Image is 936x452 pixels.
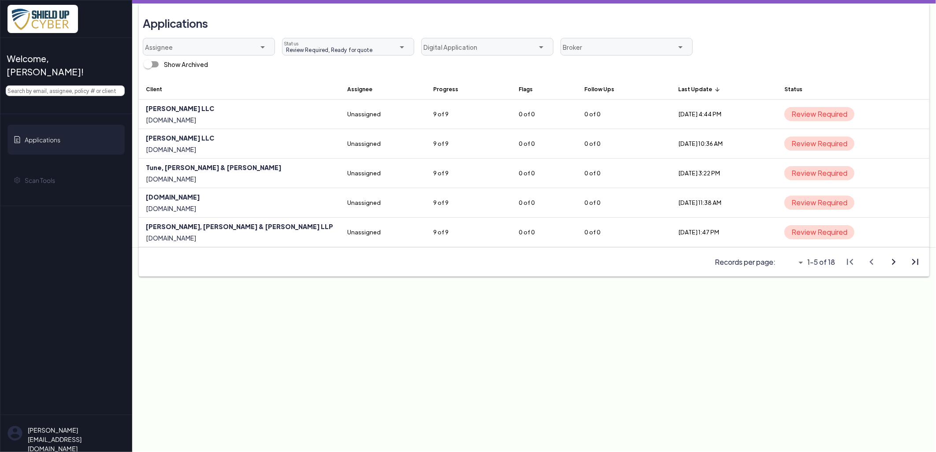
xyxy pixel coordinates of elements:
[675,42,686,52] i: arrow_drop_down
[715,257,776,267] span: Records per page:
[512,100,577,129] td: 0 of 0
[672,188,777,218] td: [DATE] 11:38 AM
[7,165,125,195] a: Scan Tools
[672,218,777,247] td: [DATE] 1:47 PM
[865,256,877,268] i: chevron_left
[139,78,340,100] th: Client
[909,256,921,268] i: last_page
[577,129,672,159] td: 0 of 0
[7,48,125,82] a: Welcome, [PERSON_NAME]!
[426,78,512,100] th: Progress
[672,129,777,159] td: [DATE] 10:36 AM
[577,159,672,188] td: 0 of 0
[512,188,577,218] td: 0 of 0
[512,78,577,100] th: Flags
[7,125,125,155] a: Applications
[14,136,21,143] img: application-icon.svg
[536,42,546,52] i: arrow_drop_down
[164,60,208,69] div: Show Archived
[784,166,854,180] span: Review Required
[888,256,899,268] i: chevron_right
[340,218,426,247] td: Unassigned
[512,218,577,247] td: 0 of 0
[139,56,208,73] div: Show Archived
[340,159,426,188] td: Unassigned
[512,159,577,188] td: 0 of 0
[426,188,512,218] td: 9 of 9
[784,137,854,151] span: Review Required
[426,159,512,188] td: 9 of 9
[340,188,426,218] td: Unassigned
[7,52,118,78] span: Welcome, [PERSON_NAME]!
[577,188,672,218] td: 0 of 0
[340,100,426,129] td: Unassigned
[512,129,577,159] td: 0 of 0
[784,196,854,210] span: Review Required
[426,218,512,247] td: 9 of 9
[672,78,777,100] th: Last Update
[808,257,836,267] span: 1-5 of 18
[784,225,854,239] span: Review Required
[844,256,856,268] i: first_page
[577,100,672,129] td: 0 of 0
[7,5,78,33] img: x7pemu0IxLxkcbZJZdzx2HwkaHwO9aaLS0XkQIJL.png
[282,46,372,54] span: Review Required, Ready for quote
[397,42,407,52] i: arrow_drop_down
[25,176,55,185] span: Scan Tools
[795,257,806,268] i: arrow_drop_down
[714,86,721,93] i: arrow_upward
[672,100,777,129] td: [DATE] 4:44 PM
[7,426,22,441] img: su-uw-user-icon.svg
[672,159,777,188] td: [DATE] 3:22 PM
[777,78,929,100] th: Status
[340,78,426,100] th: Assignee
[426,129,512,159] td: 9 of 9
[340,129,426,159] td: Unassigned
[14,177,21,184] img: gear-icon.svg
[577,218,672,247] td: 0 of 0
[784,107,854,121] span: Review Required
[426,100,512,129] td: 9 of 9
[257,42,268,52] i: arrow_drop_down
[25,135,60,144] span: Applications
[143,12,208,34] h3: Applications
[577,78,672,100] th: Follow Ups
[6,85,125,96] input: Search by email, assignee, policy # or client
